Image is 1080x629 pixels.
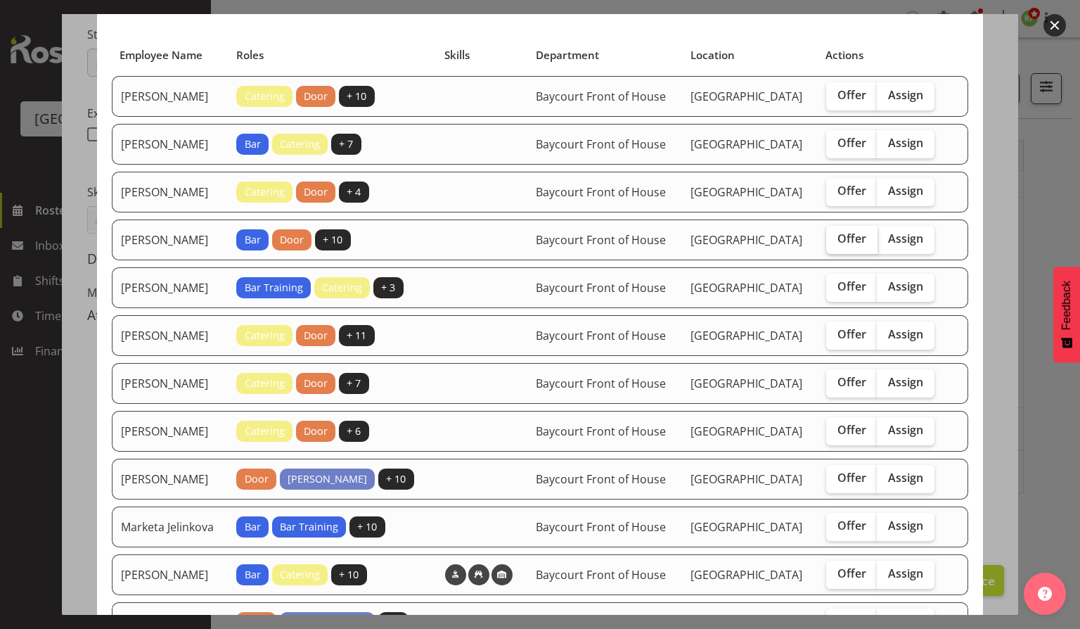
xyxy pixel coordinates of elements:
span: [GEOGRAPHIC_DATA] [690,89,802,104]
span: + 10 [386,471,406,487]
span: Catering [280,567,320,583]
span: Assign [888,184,923,198]
span: Door [304,328,328,343]
td: [PERSON_NAME] [112,267,228,308]
span: Offer [837,231,866,246]
td: Marketa Jelinkova [112,507,228,547]
span: Bar [245,567,261,583]
span: Offer [837,614,866,628]
span: Assign [888,88,923,102]
span: Assign [888,471,923,485]
span: Bar [245,519,261,535]
span: Bar [245,136,261,152]
span: Employee Name [120,47,202,63]
td: [PERSON_NAME] [112,76,228,117]
span: Assign [888,519,923,533]
span: Baycourt Front of House [536,424,666,439]
span: Baycourt Front of House [536,184,666,200]
span: + 7 [347,376,361,391]
span: [GEOGRAPHIC_DATA] [690,232,802,248]
td: [PERSON_NAME] [112,363,228,404]
span: [GEOGRAPHIC_DATA] [690,328,802,343]
span: Baycourt Front of House [536,567,666,583]
span: Assign [888,375,923,389]
span: Catering [245,376,285,391]
span: Baycourt Front of House [536,519,666,535]
span: Offer [837,375,866,389]
span: Offer [837,327,866,341]
td: [PERSON_NAME] [112,220,228,260]
span: [PERSON_NAME] [288,471,367,487]
span: [GEOGRAPHIC_DATA] [690,136,802,152]
span: Catering [245,424,285,439]
span: Door [280,232,304,248]
span: Baycourt Front of House [536,89,666,104]
span: Baycourt Front of House [536,471,666,487]
span: Offer [837,279,866,293]
span: [GEOGRAPHIC_DATA] [690,376,802,391]
img: help-xxl-2.png [1038,587,1052,601]
td: [PERSON_NAME] [112,459,228,500]
span: Offer [837,88,866,102]
span: Assign [888,423,923,437]
span: + 4 [347,184,361,200]
span: [GEOGRAPHIC_DATA] [690,424,802,439]
span: Offer [837,423,866,437]
span: Bar Training [280,519,338,535]
span: [GEOGRAPHIC_DATA] [690,184,802,200]
span: Offer [837,519,866,533]
span: Catering [280,136,320,152]
span: Offer [837,566,866,580]
span: Assign [888,566,923,580]
span: [GEOGRAPHIC_DATA] [690,519,802,535]
span: Offer [837,184,866,198]
span: Baycourt Front of House [536,280,666,296]
span: Door [304,424,328,439]
td: [PERSON_NAME] [112,315,228,356]
span: Skills [444,47,470,63]
span: Catering [245,328,285,343]
span: Door [304,89,328,104]
span: Offer [837,136,866,150]
span: Baycourt Front of House [536,328,666,343]
span: Roles [236,47,264,63]
span: + 11 [347,328,366,343]
span: Location [690,47,735,63]
span: Assign [888,327,923,341]
span: + 10 [339,567,359,583]
span: + 10 [357,519,377,535]
span: Assign [888,136,923,150]
span: Assign [888,279,923,293]
span: + 3 [381,280,395,296]
span: Catering [245,184,285,200]
span: [GEOGRAPHIC_DATA] [690,471,802,487]
td: [PERSON_NAME] [112,124,228,165]
td: [PERSON_NAME] [112,554,228,595]
button: Feedback - Show survey [1053,267,1080,362]
span: + 6 [347,424,361,439]
span: Actions [825,47,863,63]
span: Catering [322,280,362,296]
span: Bar Training [245,280,303,296]
span: Baycourt Front of House [536,376,666,391]
span: Assign [888,231,923,246]
span: Department [536,47,599,63]
span: Bar [245,232,261,248]
span: [GEOGRAPHIC_DATA] [690,280,802,296]
span: Door [304,184,328,200]
span: Assign [888,614,923,628]
td: [PERSON_NAME] [112,172,228,212]
span: Feedback [1060,281,1073,330]
span: Catering [245,89,285,104]
span: Offer [837,471,866,485]
span: + 10 [323,232,342,248]
span: + 10 [347,89,366,104]
span: Baycourt Front of House [536,136,666,152]
td: [PERSON_NAME] [112,411,228,452]
span: [GEOGRAPHIC_DATA] [690,567,802,583]
span: + 7 [339,136,353,152]
span: Baycourt Front of House [536,232,666,248]
span: Door [304,376,328,391]
span: Door [245,471,269,487]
